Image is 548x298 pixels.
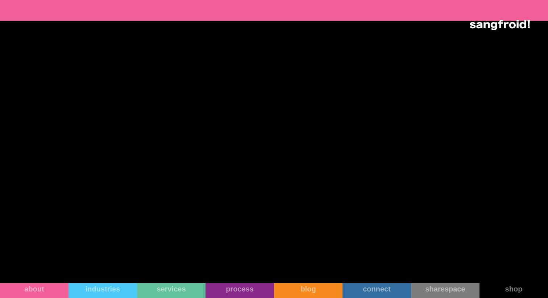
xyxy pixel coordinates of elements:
div: services [137,285,205,293]
a: services [137,283,205,298]
div: industries [68,285,137,293]
a: sharespace [411,283,479,298]
div: sharespace [411,285,479,293]
div: blog [274,285,342,293]
a: industries [68,283,137,298]
a: shop [479,283,548,298]
a: connect [342,283,411,298]
a: blog [274,283,342,298]
div: connect [342,285,411,293]
div: process [205,285,274,293]
div: shop [479,285,548,293]
a: process [205,283,274,298]
img: logo [470,20,530,30]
